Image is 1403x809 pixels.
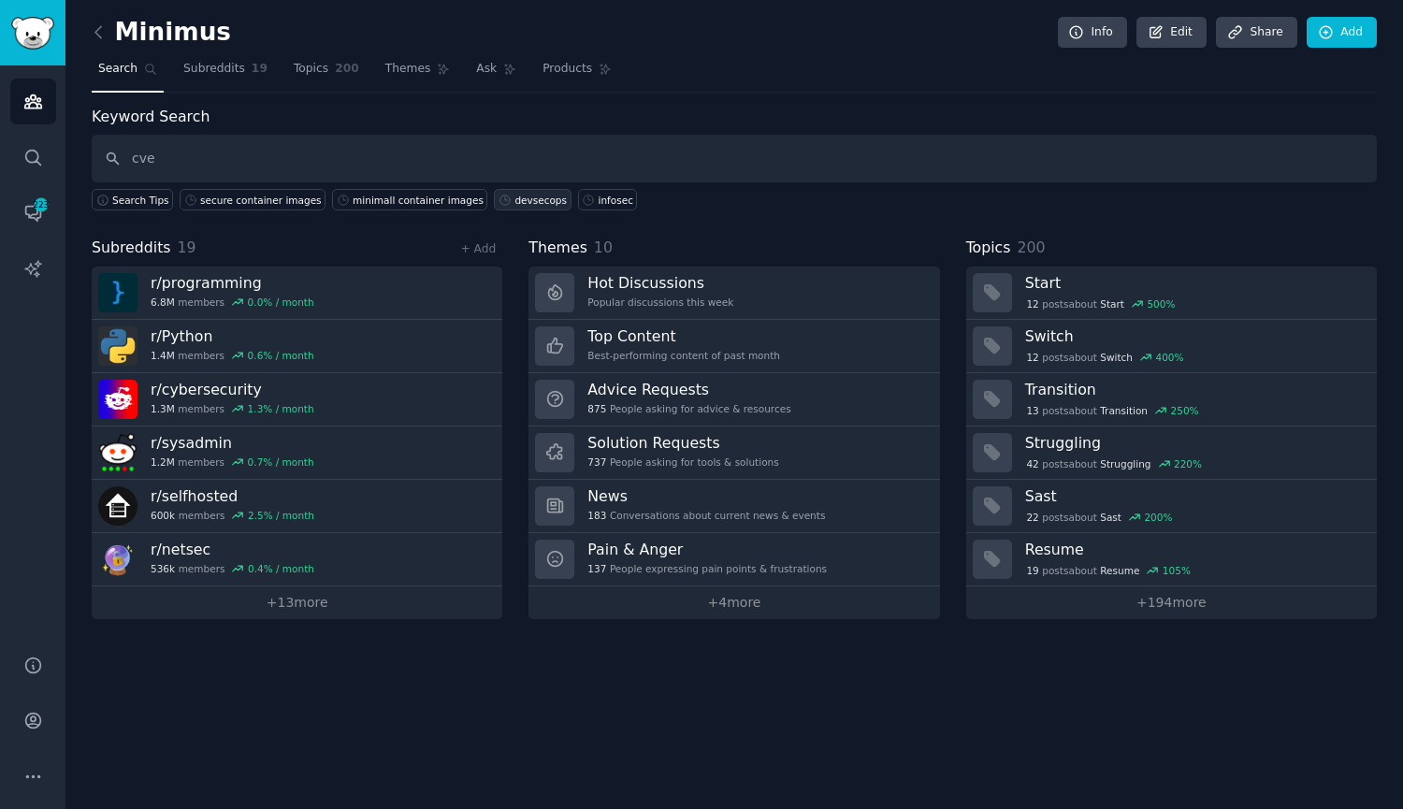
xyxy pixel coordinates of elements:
label: Keyword Search [92,108,210,125]
div: 0.7 % / month [248,455,314,469]
span: 875 [587,402,606,415]
a: devsecops [494,189,571,210]
h3: r/ Python [151,326,314,346]
h3: Pain & Anger [587,540,827,559]
span: Start [1100,297,1124,311]
span: Subreddits [92,237,171,260]
div: members [151,455,314,469]
span: 22 [1026,511,1038,524]
a: Subreddits19 [177,54,274,93]
a: minimall container images [332,189,487,210]
a: 223 [10,190,56,236]
span: 137 [587,562,606,575]
span: 19 [178,238,196,256]
div: post s about [1025,402,1201,419]
div: 0.4 % / month [248,562,314,575]
a: Struggling42postsaboutStruggling220% [966,426,1377,480]
div: members [151,296,314,309]
h3: Struggling [1025,433,1364,453]
div: People expressing pain points & frustrations [587,562,827,575]
h3: Top Content [587,326,780,346]
div: Best-performing content of past month [587,349,780,362]
span: Ask [476,61,497,78]
a: Hot DiscussionsPopular discussions this week [528,267,939,320]
span: Switch [1100,351,1133,364]
span: 6.8M [151,296,175,309]
a: Resume19postsaboutResume105% [966,533,1377,586]
h3: r/ netsec [151,540,314,559]
div: 0.6 % / month [248,349,314,362]
a: infosec [578,189,638,210]
div: 220 % [1174,457,1202,470]
span: 12 [1026,351,1038,364]
span: 42 [1026,457,1038,470]
a: Products [536,54,618,93]
img: netsec [98,540,137,579]
div: post s about [1025,455,1204,472]
img: Python [98,326,137,366]
img: selfhosted [98,486,137,526]
img: GummySearch logo [11,17,54,50]
div: members [151,509,314,522]
div: Popular discussions this week [587,296,733,309]
div: members [151,402,314,415]
img: sysadmin [98,433,137,472]
h3: Transition [1025,380,1364,399]
span: Transition [1100,404,1148,417]
div: post s about [1025,349,1186,366]
div: post s about [1025,562,1193,579]
div: 250 % [1171,404,1199,417]
h3: News [587,486,825,506]
span: Themes [385,61,431,78]
h3: Solution Requests [587,433,778,453]
span: 223 [33,198,50,211]
a: +4more [528,586,939,619]
a: Edit [1136,17,1207,49]
h2: Minimus [92,18,231,48]
div: post s about [1025,296,1178,312]
div: 1.3 % / month [248,402,314,415]
div: secure container images [200,194,322,207]
a: + Add [460,242,496,255]
h3: Hot Discussions [587,273,733,293]
a: Top ContentBest-performing content of past month [528,320,939,373]
span: Struggling [1100,457,1150,470]
div: infosec [599,194,633,207]
span: 536k [151,562,175,575]
span: 183 [587,509,606,522]
a: Start12postsaboutStart500% [966,267,1377,320]
h3: r/ selfhosted [151,486,314,506]
div: People asking for advice & resources [587,402,790,415]
div: devsecops [514,194,567,207]
span: 200 [1017,238,1045,256]
h3: r/ programming [151,273,314,293]
a: Add [1307,17,1377,49]
div: members [151,562,314,575]
span: 1.4M [151,349,175,362]
span: 200 [335,61,359,78]
div: post s about [1025,509,1175,526]
img: programming [98,273,137,312]
span: 12 [1026,297,1038,311]
div: 400 % [1155,351,1183,364]
div: 105 % [1163,564,1191,577]
a: r/netsec536kmembers0.4% / month [92,533,502,586]
span: Resume [1100,564,1139,577]
a: +13more [92,586,502,619]
a: News183Conversations about current news & events [528,480,939,533]
a: r/sysadmin1.2Mmembers0.7% / month [92,426,502,480]
a: Solution Requests737People asking for tools & solutions [528,426,939,480]
div: 0.0 % / month [248,296,314,309]
h3: Start [1025,273,1364,293]
span: 1.3M [151,402,175,415]
a: Advice Requests875People asking for advice & resources [528,373,939,426]
a: Search [92,54,164,93]
button: Search Tips [92,189,173,210]
a: Pain & Anger137People expressing pain points & frustrations [528,533,939,586]
span: Topics [294,61,328,78]
h3: Resume [1025,540,1364,559]
span: 19 [252,61,268,78]
span: 1.2M [151,455,175,469]
input: Keyword search in audience [92,135,1377,182]
span: Subreddits [183,61,245,78]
